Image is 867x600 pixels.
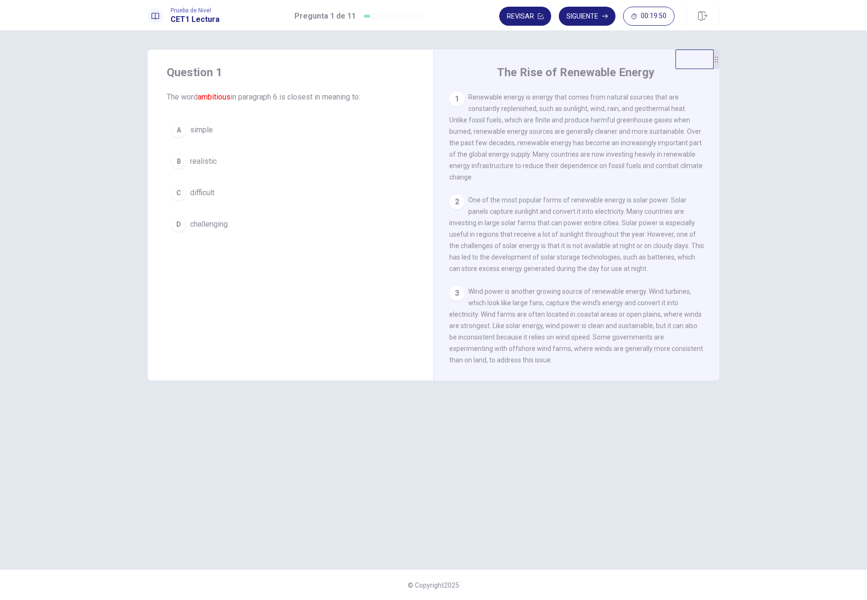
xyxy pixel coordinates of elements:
[408,581,459,589] span: © Copyright 2025
[449,196,704,272] span: One of the most popular forms of renewable energy is solar power. Solar panels capture sunlight a...
[449,286,464,301] div: 3
[497,65,655,80] h4: The Rise of Renewable Energy
[559,7,615,26] button: Siguiente
[167,181,414,205] button: Cdifficult
[190,156,217,167] span: realistic
[171,185,186,200] div: C
[641,12,666,20] span: 00:19:50
[171,14,220,25] h1: CET1 Lectura
[167,91,414,103] span: The word in paragraph 6 is closest in meaning to:
[171,217,186,232] div: D
[167,150,414,173] button: Brealistic
[294,10,356,22] h1: Pregunta 1 de 11
[171,154,186,169] div: B
[167,65,414,80] h4: Question 1
[167,118,414,142] button: Asimple
[449,194,464,210] div: 2
[449,93,703,181] span: Renewable energy is energy that comes from natural sources that are constantly replenished, such ...
[190,219,228,230] span: challenging
[623,7,675,26] button: 00:19:50
[499,7,551,26] button: Revisar
[167,212,414,236] button: Dchallenging
[449,288,703,364] span: Wind power is another growing source of renewable energy. Wind turbines, which look like large fa...
[190,187,214,199] span: difficult
[171,122,186,138] div: A
[171,7,220,14] span: Prueba de Nivel
[190,124,213,136] span: simple
[198,92,231,101] font: ambitious
[449,91,464,107] div: 1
